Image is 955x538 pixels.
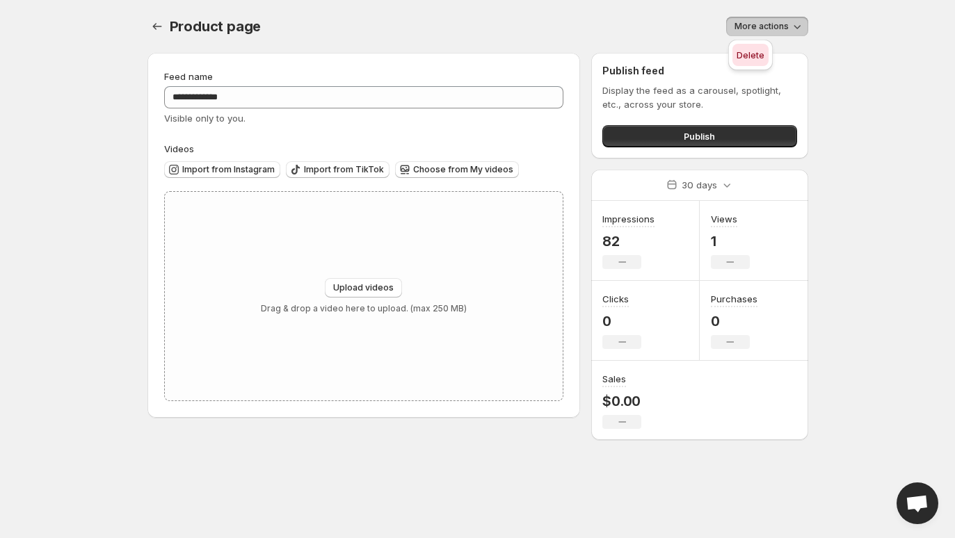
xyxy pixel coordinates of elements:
span: Feed name [164,71,213,82]
p: 0 [711,313,757,329]
button: Publish [602,125,796,147]
span: Choose from My videos [413,164,513,175]
h3: Sales [602,372,626,386]
p: 0 [602,313,641,329]
p: Drag & drop a video here to upload. (max 250 MB) [261,303,467,314]
button: More actions [726,17,808,36]
p: Display the feed as a carousel, spotlight, etc., across your store. [602,83,796,111]
p: 1 [711,233,750,250]
h2: Publish feed [602,64,796,78]
span: Delete [737,49,764,60]
button: Delete feed [732,44,769,66]
div: Open chat [897,482,938,524]
button: Upload videos [325,278,402,297]
button: Choose from My videos [395,161,519,178]
button: Import from Instagram [164,161,280,178]
p: 82 [602,233,655,250]
span: Publish [684,129,715,143]
button: Settings [147,17,167,36]
span: More actions [735,21,789,32]
h3: Impressions [602,212,655,226]
span: Import from TikTok [304,164,384,175]
span: Import from Instagram [182,164,275,175]
span: Upload videos [333,282,394,293]
h3: Views [711,212,737,226]
h3: Purchases [711,292,757,306]
span: Videos [164,143,194,154]
p: 30 days [682,178,717,192]
h3: Clicks [602,292,629,306]
span: Visible only to you. [164,113,246,124]
p: $0.00 [602,393,641,409]
button: Import from TikTok [286,161,390,178]
span: Product page [170,18,262,35]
